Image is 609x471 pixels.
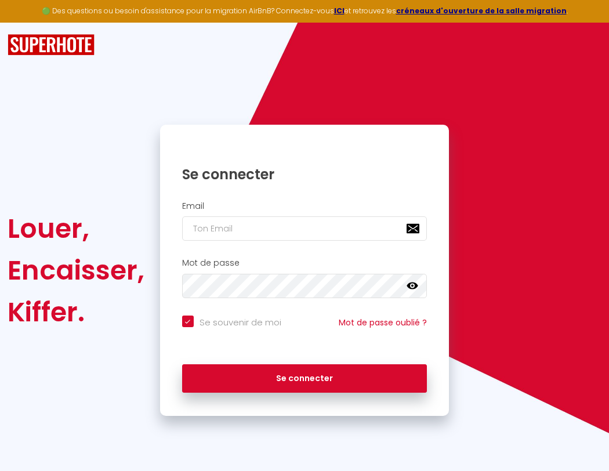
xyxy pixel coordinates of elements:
[396,6,567,16] a: créneaux d'ouverture de la salle migration
[182,216,427,241] input: Ton Email
[8,208,144,249] div: Louer,
[8,34,95,56] img: SuperHote logo
[334,6,345,16] a: ICI
[8,291,144,333] div: Kiffer.
[339,317,427,328] a: Mot de passe oublié ?
[182,165,427,183] h1: Se connecter
[182,258,427,268] h2: Mot de passe
[182,201,427,211] h2: Email
[182,364,427,393] button: Se connecter
[8,249,144,291] div: Encaisser,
